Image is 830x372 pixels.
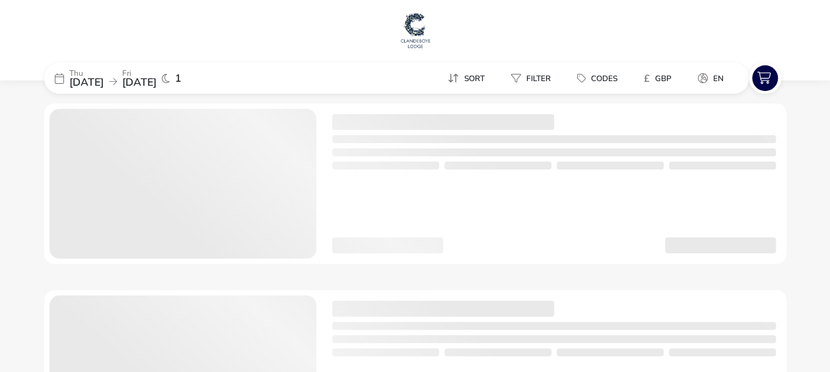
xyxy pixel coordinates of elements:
span: GBP [655,73,672,84]
span: Filter [526,73,551,84]
img: Main Website [399,11,432,50]
button: en [687,69,734,88]
i: £ [644,72,650,85]
button: £GBP [633,69,682,88]
span: [DATE] [122,75,156,90]
button: Filter [501,69,561,88]
button: Sort [437,69,495,88]
naf-pibe-menu-bar-item: £GBP [633,69,687,88]
span: en [713,73,724,84]
p: Thu [69,69,104,77]
span: [DATE] [69,75,104,90]
div: Thu[DATE]Fri[DATE]1 [44,63,242,94]
naf-pibe-menu-bar-item: Sort [437,69,501,88]
naf-pibe-menu-bar-item: Codes [567,69,633,88]
span: Codes [591,73,617,84]
button: Codes [567,69,628,88]
span: Sort [464,73,485,84]
p: Fri [122,69,156,77]
naf-pibe-menu-bar-item: en [687,69,740,88]
span: 1 [175,73,182,84]
naf-pibe-menu-bar-item: Filter [501,69,567,88]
